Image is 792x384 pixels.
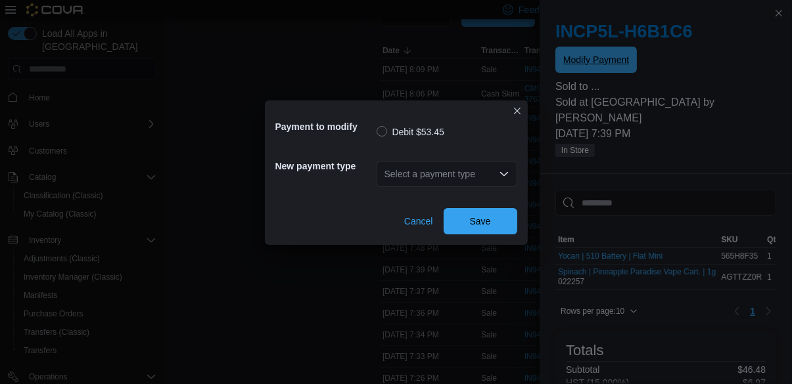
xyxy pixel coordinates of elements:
[275,114,374,140] h5: Payment to modify
[377,124,444,140] label: Debit $53.45
[404,215,433,228] span: Cancel
[275,153,374,179] h5: New payment type
[399,208,438,234] button: Cancel
[509,103,525,119] button: Closes this modal window
[470,215,491,228] span: Save
[444,208,517,234] button: Save
[499,169,509,179] button: Open list of options
[384,166,386,182] input: Accessible screen reader label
